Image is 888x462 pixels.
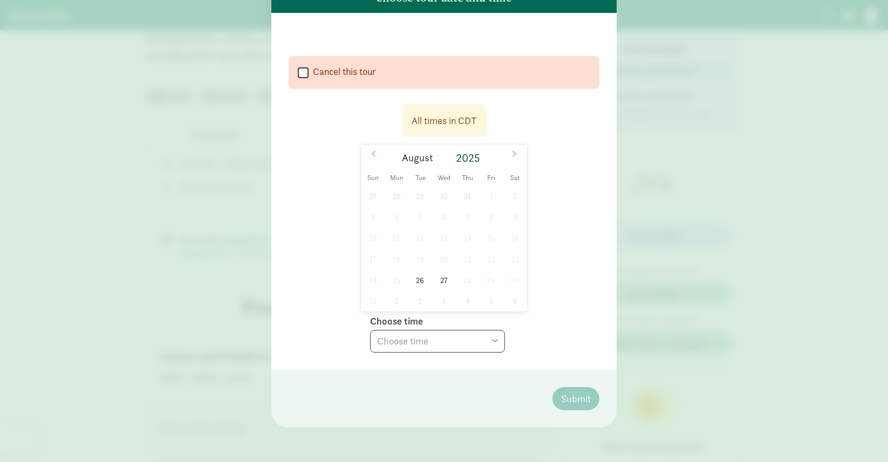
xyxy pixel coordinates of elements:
span: Tue [408,175,432,182]
span: August 26, 2025 [409,270,431,291]
span: Submit [561,391,591,406]
label: Choose time [370,315,423,328]
label: Cancel this tour [309,65,376,78]
span: Mon [385,175,408,182]
span: Wed [432,175,456,182]
span: August [402,153,433,163]
span: Fri [480,175,503,182]
span: August 27, 2025 [433,270,454,291]
span: Sun [361,175,385,182]
button: Submit [552,387,599,410]
span: Thu [456,175,480,182]
span: Sat [503,175,527,182]
div: All times in CDT [412,113,477,128]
